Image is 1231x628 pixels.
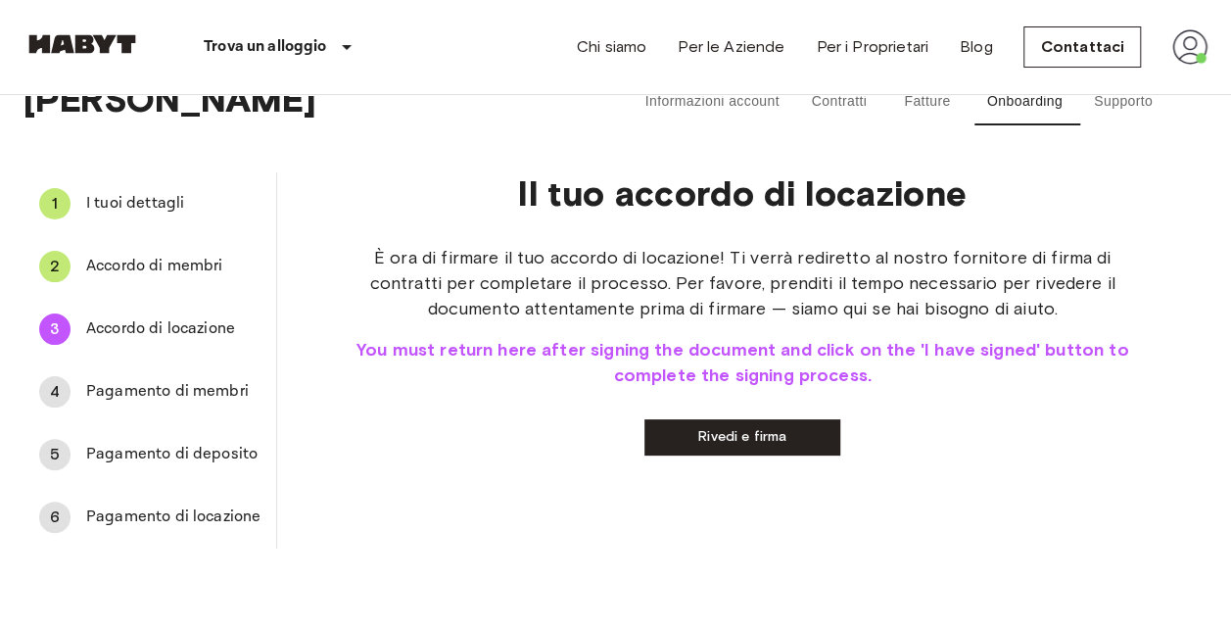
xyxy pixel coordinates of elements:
[340,172,1145,214] p: Il tuo accordo di locazione
[39,251,71,282] div: 2
[86,506,260,529] span: Pagamento di locazione
[39,188,71,219] div: 1
[960,35,993,59] a: Blog
[1023,26,1141,68] a: Contattaci
[678,35,784,59] a: Per le Aziende
[24,180,276,227] div: 1I tuoi dettagli
[39,376,71,408] div: 4
[795,78,883,125] button: Contratti
[24,78,575,125] span: [PERSON_NAME]
[1078,78,1168,125] button: Supporto
[644,419,840,456] a: Rivedi e firma
[86,192,260,216] span: I tuoi dettagli
[816,35,928,59] a: Per i Proprietari
[86,380,260,404] span: Pagamento di membri
[340,337,1145,388] span: You must return here after signing the document and click on the 'I have signed' button to comple...
[24,306,276,353] div: 3Accordo di locazione
[24,494,276,541] div: 6Pagamento di locazione
[204,35,327,59] p: Trova un alloggio
[86,255,260,278] span: Accordo di membri
[1172,29,1207,65] img: avatar
[24,431,276,478] div: 5Pagamento di deposito
[883,78,971,125] button: Fatture
[86,443,260,466] span: Pagamento di deposito
[971,78,1078,125] button: Onboarding
[24,243,276,290] div: 2Accordo di membri
[86,317,260,341] span: Accordo di locazione
[24,368,276,415] div: 4Pagamento di membri
[630,78,795,125] button: Informazioni account
[340,245,1145,321] span: È ora di firmare il tuo accordo di locazione! Ti verrà rediretto al nostro fornitore di firma di ...
[39,314,71,345] div: 3
[24,34,141,54] img: Habyt
[39,502,71,533] div: 6
[39,439,71,470] div: 5
[577,35,646,59] a: Chi siamo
